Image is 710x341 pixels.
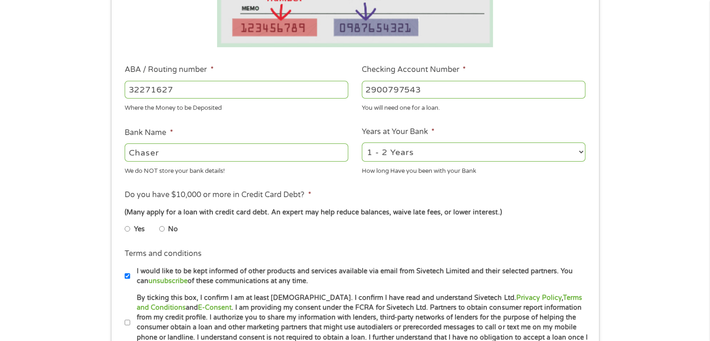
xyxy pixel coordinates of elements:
label: Yes [134,224,145,234]
label: I would like to be kept informed of other products and services available via email from Sivetech... [130,266,588,286]
label: Checking Account Number [362,65,466,75]
div: Where the Money to be Deposited [125,100,348,113]
label: Bank Name [125,128,173,138]
label: Do you have $10,000 or more in Credit Card Debt? [125,190,311,200]
a: E-Consent [198,304,232,312]
a: unsubscribe [148,277,188,285]
a: Terms and Conditions [137,294,582,312]
label: No [168,224,178,234]
label: Years at Your Bank [362,127,435,137]
div: We do NOT store your bank details! [125,163,348,176]
div: (Many apply for a loan with credit card debt. An expert may help reduce balances, waive late fees... [125,207,585,218]
label: ABA / Routing number [125,65,213,75]
input: 345634636 [362,81,585,99]
a: Privacy Policy [516,294,561,302]
div: You will need one for a loan. [362,100,585,113]
label: Terms and conditions [125,249,202,259]
div: How long Have you been with your Bank [362,163,585,176]
input: 263177916 [125,81,348,99]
